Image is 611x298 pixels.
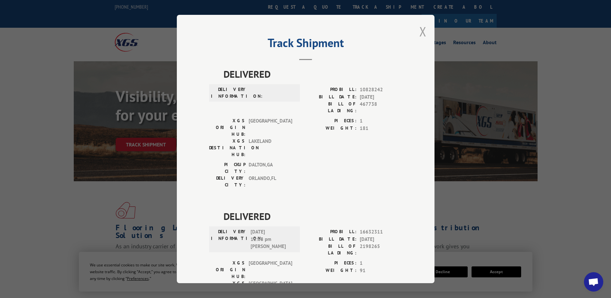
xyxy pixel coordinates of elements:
label: PIECES: [306,260,357,267]
span: ORLANDO , FL [249,175,292,188]
button: Close modal [419,23,426,40]
span: [GEOGRAPHIC_DATA] [249,260,292,280]
label: DELIVERY INFORMATION: [211,86,247,100]
span: 91 [360,267,402,274]
label: WEIGHT: [306,267,357,274]
span: 1 [360,117,402,125]
span: 467738 [360,101,402,114]
span: 16632311 [360,228,402,236]
label: DELIVERY INFORMATION: [211,228,247,250]
label: XGS ORIGIN HUB: [209,260,245,280]
span: LAKELAND [249,138,292,158]
span: DALTON , GA [249,161,292,175]
label: PROBILL: [306,228,357,236]
label: BILL OF LADING: [306,101,357,114]
label: BILL OF LADING: [306,243,357,256]
span: [DATE] [360,236,402,243]
label: DELIVERY CITY: [209,175,245,188]
span: 1 [360,260,402,267]
span: [GEOGRAPHIC_DATA] [249,117,292,138]
label: XGS DESTINATION HUB: [209,138,245,158]
label: BILL DATE: [306,94,357,101]
label: BILL DATE: [306,236,357,243]
label: WEIGHT: [306,125,357,132]
span: 181 [360,125,402,132]
label: PICKUP CITY: [209,161,245,175]
span: 10828242 [360,86,402,94]
span: 2198265 [360,243,402,256]
label: PROBILL: [306,86,357,94]
span: [DATE] [360,94,402,101]
span: DELIVERED [224,209,402,223]
h2: Track Shipment [209,38,402,51]
label: XGS ORIGIN HUB: [209,117,245,138]
span: [DATE] 12:08 pm [PERSON_NAME] [251,228,294,250]
span: DELIVERED [224,67,402,81]
div: Open chat [584,272,603,292]
label: PIECES: [306,117,357,125]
